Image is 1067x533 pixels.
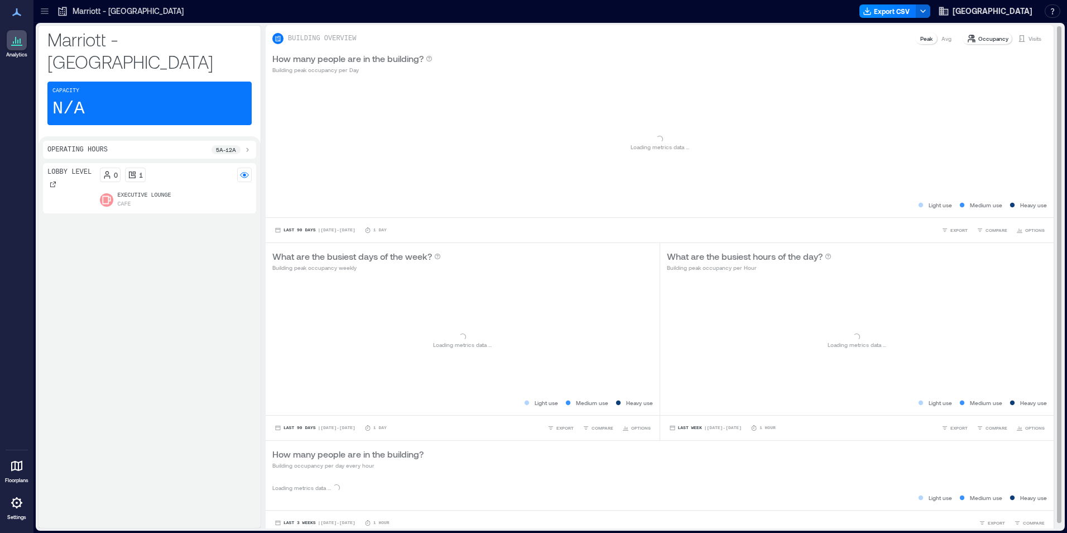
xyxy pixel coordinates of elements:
p: How many people are in the building? [272,448,424,461]
p: Settings [7,514,26,521]
p: 1 Hour [760,425,776,431]
p: Occupancy [978,34,1008,43]
button: Last 90 Days |[DATE]-[DATE] [272,225,358,236]
p: Heavy use [1020,201,1047,210]
p: Building peak occupancy weekly [272,263,441,272]
p: 1 [139,170,143,179]
p: Analytics [6,51,27,58]
p: Heavy use [1020,398,1047,407]
p: Loading metrics data ... [828,340,886,349]
p: Loading metrics data ... [433,340,492,349]
span: COMPARE [986,425,1007,431]
p: Light use [929,201,952,210]
p: Loading metrics data ... [272,483,331,492]
a: Floorplans [2,453,32,487]
button: Last Week |[DATE]-[DATE] [667,422,744,434]
span: [GEOGRAPHIC_DATA] [953,6,1032,17]
p: Medium use [970,398,1002,407]
p: Building occupancy per day every hour [272,461,424,470]
p: Building peak occupancy per Day [272,65,432,74]
button: EXPORT [939,422,970,434]
span: OPTIONS [1025,227,1045,234]
p: What are the busiest days of the week? [272,250,432,263]
button: OPTIONS [620,422,653,434]
p: 1 Hour [373,520,390,526]
p: Building peak occupancy per Hour [667,263,832,272]
p: Avg [941,34,951,43]
button: Last 90 Days |[DATE]-[DATE] [272,422,358,434]
p: Heavy use [1020,493,1047,502]
a: Settings [3,489,30,524]
span: OPTIONS [1025,425,1045,431]
p: 1 Day [373,425,387,431]
p: Medium use [576,398,608,407]
button: [GEOGRAPHIC_DATA] [935,2,1036,20]
p: N/A [52,98,85,120]
span: EXPORT [556,425,574,431]
p: Floorplans [5,477,28,484]
p: Light use [929,493,952,502]
p: Lobby Level [47,168,92,177]
span: EXPORT [950,425,968,431]
button: COMPARE [974,422,1010,434]
button: EXPORT [939,225,970,236]
span: COMPARE [986,227,1007,234]
button: OPTIONS [1014,225,1047,236]
span: OPTIONS [631,425,651,431]
a: Analytics [3,27,31,61]
span: COMPARE [1023,520,1045,526]
p: Medium use [970,493,1002,502]
button: COMPARE [580,422,616,434]
span: EXPORT [950,227,968,234]
span: EXPORT [988,520,1005,526]
p: Visits [1028,34,1041,43]
p: Cafe [118,200,131,209]
p: Peak [920,34,933,43]
button: EXPORT [545,422,576,434]
p: 1 Day [373,227,387,234]
p: Capacity [52,87,79,96]
button: Export CSV [859,4,916,18]
button: Last 3 Weeks |[DATE]-[DATE] [272,517,358,529]
button: COMPARE [974,225,1010,236]
p: Light use [929,398,952,407]
p: 5a - 12a [216,145,236,154]
p: Loading metrics data ... [631,142,689,151]
p: 0 [114,170,118,179]
p: What are the busiest hours of the day? [667,250,823,263]
p: How many people are in the building? [272,52,424,65]
p: Executive Lounge [118,191,171,200]
button: EXPORT [977,517,1007,529]
p: Marriott - [GEOGRAPHIC_DATA] [47,28,252,73]
p: Marriott - [GEOGRAPHIC_DATA] [73,6,184,17]
p: BUILDING OVERVIEW [288,34,356,43]
p: Operating Hours [47,145,108,154]
button: COMPARE [1012,517,1047,529]
p: Light use [535,398,558,407]
span: COMPARE [592,425,613,431]
p: Medium use [970,201,1002,210]
p: Heavy use [626,398,653,407]
button: OPTIONS [1014,422,1047,434]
